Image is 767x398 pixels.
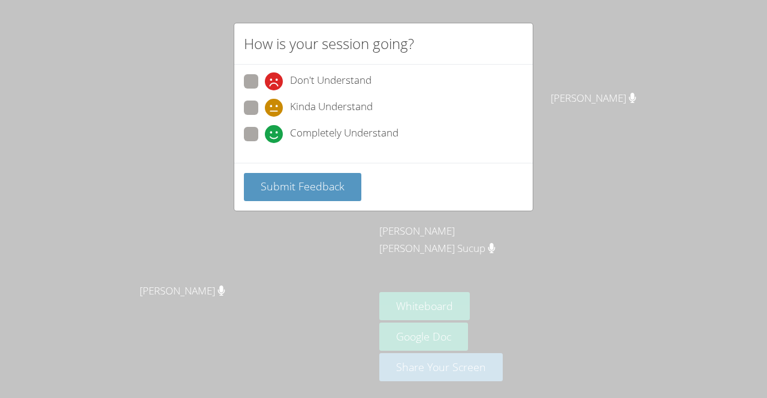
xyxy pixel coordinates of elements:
[290,125,398,143] span: Completely Understand
[290,99,373,117] span: Kinda Understand
[244,173,361,201] button: Submit Feedback
[261,179,345,193] span: Submit Feedback
[244,33,414,54] h2: How is your session going?
[290,72,372,90] span: Don't Understand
